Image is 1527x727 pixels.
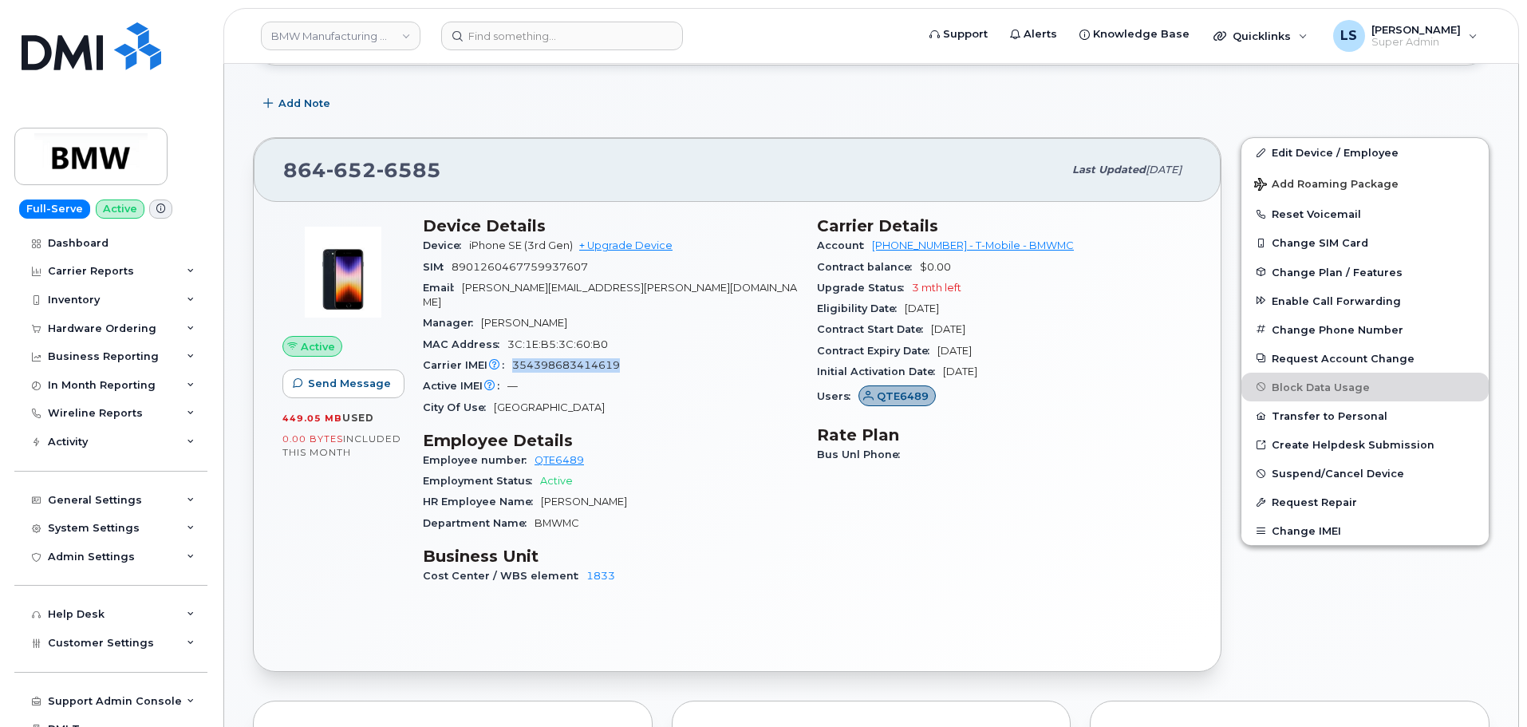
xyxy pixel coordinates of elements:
[1340,26,1357,45] span: LS
[1093,26,1190,42] span: Knowledge Base
[920,261,951,273] span: $0.00
[1202,20,1319,52] div: Quicklinks
[283,158,441,182] span: 864
[1241,401,1489,430] button: Transfer to Personal
[817,302,905,314] span: Eligibility Date
[535,517,579,529] span: BMWMC
[282,413,342,424] span: 449.05 MB
[579,239,673,251] a: + Upgrade Device
[423,282,797,308] span: [PERSON_NAME][EMAIL_ADDRESS][PERSON_NAME][DOMAIN_NAME]
[423,261,452,273] span: SIM
[423,380,507,392] span: Active IMEI
[377,158,441,182] span: 6585
[253,89,344,118] button: Add Note
[1241,459,1489,488] button: Suspend/Cancel Device
[1233,30,1291,42] span: Quicklinks
[469,239,573,251] span: iPhone SE (3rd Gen)
[423,216,798,235] h3: Device Details
[1146,164,1182,176] span: [DATE]
[481,317,567,329] span: [PERSON_NAME]
[1241,488,1489,516] button: Request Repair
[326,158,377,182] span: 652
[872,239,1074,251] a: [PHONE_NUMBER] - T-Mobile - BMWMC
[507,338,608,350] span: 3C:1E:B5:3C:60:B0
[858,390,936,402] a: QTE6489
[943,365,977,377] span: [DATE]
[423,454,535,466] span: Employee number
[423,517,535,529] span: Department Name
[999,18,1068,50] a: Alerts
[931,323,965,335] span: [DATE]
[423,338,507,350] span: MAC Address
[1458,658,1515,715] iframe: Messenger Launcher
[423,496,541,508] span: HR Employee Name
[423,475,540,487] span: Employment Status
[1241,228,1489,257] button: Change SIM Card
[817,282,912,294] span: Upgrade Status
[1241,430,1489,459] a: Create Helpdesk Submission
[512,359,620,371] span: 354398683414619
[1272,468,1404,480] span: Suspend/Cancel Device
[1241,138,1489,167] a: Edit Device / Employee
[423,239,469,251] span: Device
[1272,294,1401,306] span: Enable Call Forwarding
[912,282,961,294] span: 3 mth left
[507,380,518,392] span: —
[817,365,943,377] span: Initial Activation Date
[441,22,683,50] input: Find something...
[261,22,420,50] a: BMW Manufacturing Co LLC
[1024,26,1057,42] span: Alerts
[541,496,627,508] span: [PERSON_NAME]
[817,448,908,460] span: Bus Unl Phone
[1241,315,1489,344] button: Change Phone Number
[423,570,586,582] span: Cost Center / WBS element
[1241,200,1489,228] button: Reset Voicemail
[423,431,798,450] h3: Employee Details
[342,412,374,424] span: used
[494,401,605,413] span: [GEOGRAPHIC_DATA]
[423,547,798,566] h3: Business Unit
[452,261,588,273] span: 8901260467759937607
[1371,36,1461,49] span: Super Admin
[817,323,931,335] span: Contract Start Date
[817,345,937,357] span: Contract Expiry Date
[918,18,999,50] a: Support
[1241,344,1489,373] button: Request Account Change
[540,475,573,487] span: Active
[423,401,494,413] span: City Of Use
[1241,516,1489,545] button: Change IMEI
[905,302,939,314] span: [DATE]
[817,216,1192,235] h3: Carrier Details
[586,570,615,582] a: 1833
[1072,164,1146,176] span: Last updated
[1241,286,1489,315] button: Enable Call Forwarding
[535,454,584,466] a: QTE6489
[1371,23,1461,36] span: [PERSON_NAME]
[817,425,1192,444] h3: Rate Plan
[278,96,330,111] span: Add Note
[295,224,391,320] img: image20231002-3703462-1angbar.jpeg
[282,369,404,398] button: Send Message
[1272,266,1403,278] span: Change Plan / Features
[817,390,858,402] span: Users
[937,345,972,357] span: [DATE]
[423,359,512,371] span: Carrier IMEI
[943,26,988,42] span: Support
[877,389,929,404] span: QTE6489
[423,282,462,294] span: Email
[423,317,481,329] span: Manager
[1241,167,1489,200] button: Add Roaming Package
[282,433,343,444] span: 0.00 Bytes
[1322,20,1489,52] div: Luke Schroeder
[817,261,920,273] span: Contract balance
[1241,258,1489,286] button: Change Plan / Features
[1068,18,1201,50] a: Knowledge Base
[1241,373,1489,401] button: Block Data Usage
[817,239,872,251] span: Account
[1254,178,1399,193] span: Add Roaming Package
[301,339,335,354] span: Active
[308,376,391,391] span: Send Message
